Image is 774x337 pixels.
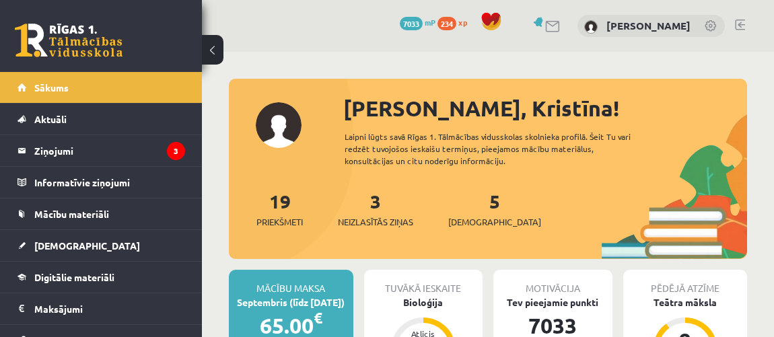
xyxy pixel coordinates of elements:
[17,198,185,229] a: Mācību materiāli
[623,270,748,295] div: Pēdējā atzīme
[15,24,122,57] a: Rīgas 1. Tālmācības vidusskola
[229,270,353,295] div: Mācību maksa
[34,81,69,93] span: Sākums
[256,215,303,229] span: Priekšmeti
[448,189,541,229] a: 5[DEMOGRAPHIC_DATA]
[437,17,474,28] a: 234 xp
[623,295,748,309] div: Teātra māksla
[17,135,185,166] a: Ziņojumi3
[34,271,114,283] span: Digitālie materiāli
[34,113,67,125] span: Aktuāli
[17,262,185,293] a: Digitālie materiāli
[364,295,483,309] div: Bioloģija
[493,270,612,295] div: Motivācija
[458,17,467,28] span: xp
[448,215,541,229] span: [DEMOGRAPHIC_DATA]
[343,92,747,124] div: [PERSON_NAME], Kristīna!
[400,17,435,28] a: 7033 mP
[17,230,185,261] a: [DEMOGRAPHIC_DATA]
[34,293,185,324] legend: Maksājumi
[400,17,423,30] span: 7033
[34,208,109,220] span: Mācību materiāli
[338,215,413,229] span: Neizlasītās ziņas
[17,293,185,324] a: Maksājumi
[34,135,185,166] legend: Ziņojumi
[256,189,303,229] a: 19Priekšmeti
[437,17,456,30] span: 234
[364,270,483,295] div: Tuvākā ieskaite
[34,239,140,252] span: [DEMOGRAPHIC_DATA]
[17,72,185,103] a: Sākums
[314,308,322,328] span: €
[167,142,185,160] i: 3
[345,130,656,167] div: Laipni lūgts savā Rīgas 1. Tālmācības vidusskolas skolnieka profilā. Šeit Tu vari redzēt tuvojošo...
[17,167,185,198] a: Informatīvie ziņojumi
[493,295,612,309] div: Tev pieejamie punkti
[584,20,598,34] img: Kristīna Vološina
[17,104,185,135] a: Aktuāli
[425,17,435,28] span: mP
[34,167,185,198] legend: Informatīvie ziņojumi
[606,19,691,32] a: [PERSON_NAME]
[338,189,413,229] a: 3Neizlasītās ziņas
[229,295,353,309] div: Septembris (līdz [DATE])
